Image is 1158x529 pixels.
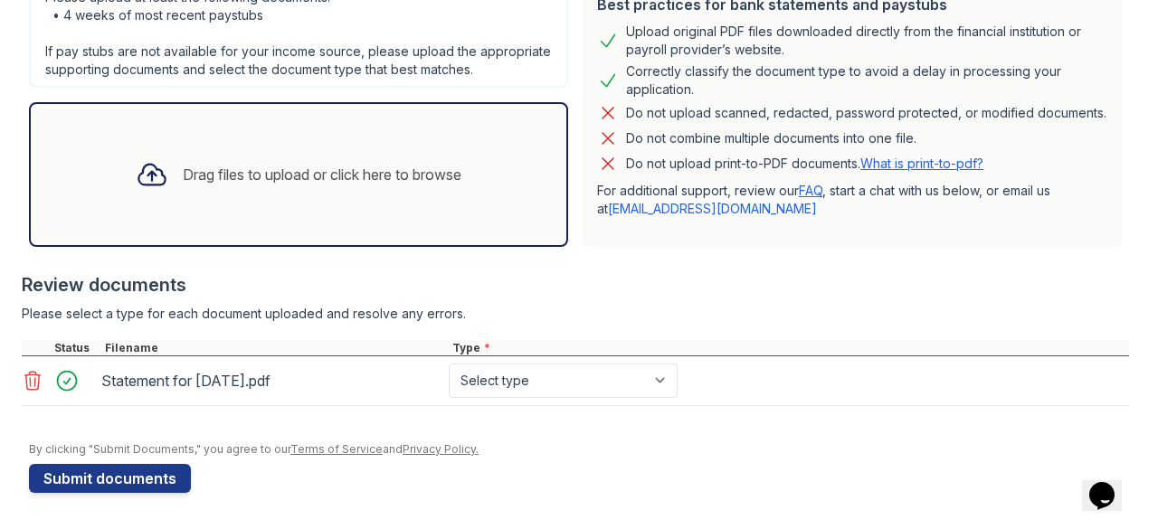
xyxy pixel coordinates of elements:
div: Please select a type for each document uploaded and resolve any errors. [22,305,1129,323]
div: Do not upload scanned, redacted, password protected, or modified documents. [626,102,1106,124]
iframe: chat widget [1082,457,1140,511]
div: Correctly classify the document type to avoid a delay in processing your application. [626,62,1107,99]
a: [EMAIL_ADDRESS][DOMAIN_NAME] [608,201,817,216]
a: Privacy Policy. [403,442,479,456]
div: Do not combine multiple documents into one file. [626,128,916,149]
div: Status [51,341,101,355]
div: Filename [101,341,449,355]
div: Upload original PDF files downloaded directly from the financial institution or payroll provider’... [626,23,1107,59]
div: Review documents [22,272,1129,298]
button: Submit documents [29,464,191,493]
div: By clicking "Submit Documents," you agree to our and [29,442,1129,457]
div: Type [449,341,1129,355]
a: FAQ [799,183,822,198]
a: Terms of Service [290,442,383,456]
a: What is print-to-pdf? [860,156,983,171]
div: Statement for [DATE].pdf [101,366,441,395]
p: For additional support, review our , start a chat with us below, or email us at [597,182,1107,218]
div: Drag files to upload or click here to browse [183,164,461,185]
p: Do not upload print-to-PDF documents. [626,155,983,173]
